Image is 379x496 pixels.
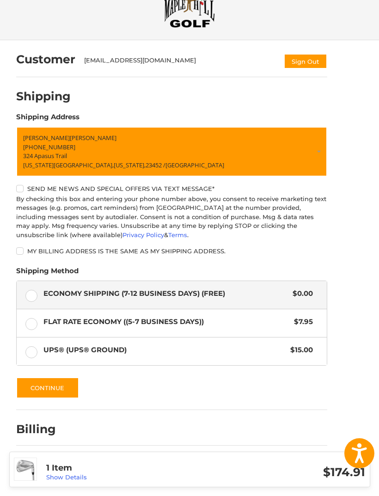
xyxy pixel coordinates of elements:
[284,54,327,69] button: Sign Out
[16,266,79,281] legend: Shipping Method
[146,161,165,169] span: 23452 /
[16,185,327,192] label: Send me news and special offers via text message*
[16,127,327,177] a: Enter or select a different address
[16,247,327,255] label: My billing address is the same as my shipping address.
[168,231,187,239] a: Terms
[16,377,79,398] button: Continue
[23,152,67,160] span: 324 Apasus Trail
[16,52,75,67] h2: Customer
[84,56,275,69] div: [EMAIL_ADDRESS][DOMAIN_NAME]
[16,195,327,240] div: By checking this box and entering your phone number above, you consent to receive marketing text ...
[16,112,79,127] legend: Shipping Address
[23,134,70,142] span: [PERSON_NAME]
[16,422,70,436] h2: Billing
[14,458,37,480] img: Mizuno Pro 243 Single Iron
[43,317,290,327] span: Flat Rate Economy ((5-7 Business Days))
[206,465,365,479] h3: $174.91
[43,345,286,355] span: UPS® (UPS® Ground)
[70,134,116,142] span: [PERSON_NAME]
[114,161,146,169] span: [US_STATE],
[303,471,379,496] iframe: Google Customer Reviews
[288,288,313,299] span: $0.00
[290,317,313,327] span: $7.95
[43,288,288,299] span: Economy Shipping (7-12 Business Days) (Free)
[23,161,114,169] span: [US_STATE][GEOGRAPHIC_DATA],
[23,143,75,151] span: [PHONE_NUMBER]
[286,345,313,355] span: $15.00
[16,89,71,104] h2: Shipping
[46,463,206,473] h3: 1 Item
[46,473,87,481] a: Show Details
[165,161,224,169] span: [GEOGRAPHIC_DATA]
[122,231,164,239] a: Privacy Policy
